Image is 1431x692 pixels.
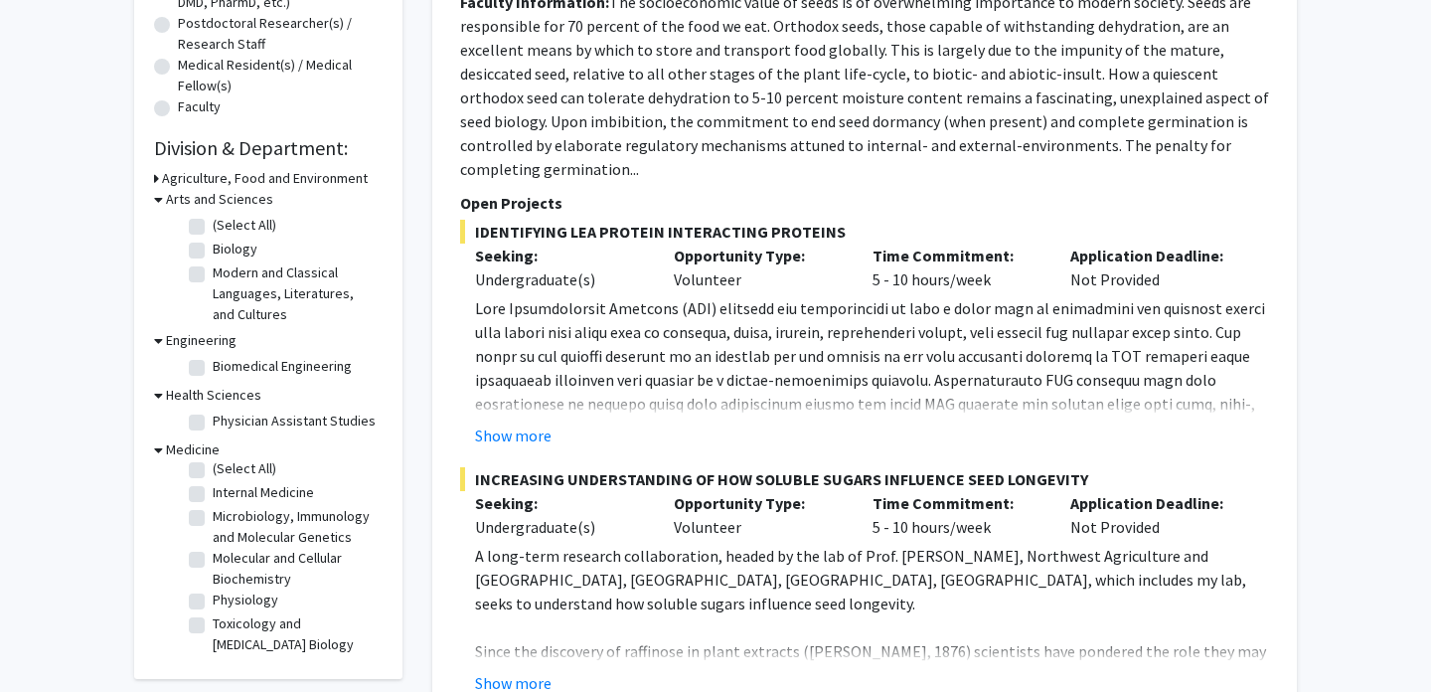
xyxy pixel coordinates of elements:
[475,424,552,447] button: Show more
[213,356,352,377] label: Biomedical Engineering
[166,385,261,406] h3: Health Sciences
[154,136,383,160] h2: Division & Department:
[178,13,383,55] label: Postdoctoral Researcher(s) / Research Staff
[475,546,1246,613] span: A long-term research collaboration, headed by the lab of Prof. [PERSON_NAME], Northwest Agricultu...
[858,244,1056,291] div: 5 - 10 hours/week
[213,411,376,432] label: Physician Assistant Studies
[166,439,220,460] h3: Medicine
[213,482,314,503] label: Internal Medicine
[1070,244,1239,267] p: Application Deadline:
[1055,244,1254,291] div: Not Provided
[178,96,221,117] label: Faculty
[475,491,644,515] p: Seeking:
[674,244,843,267] p: Opportunity Type:
[460,467,1269,491] span: INCREASING UNDERSTANDING OF HOW SOLUBLE SUGARS INFLUENCE SEED LONGEVITY
[659,244,858,291] div: Volunteer
[659,491,858,539] div: Volunteer
[213,239,257,259] label: Biology
[15,603,84,677] iframe: Chat
[213,215,276,236] label: (Select All)
[213,506,378,548] label: Microbiology, Immunology and Molecular Genetics
[162,168,368,189] h3: Agriculture, Food and Environment
[213,548,378,590] label: Molecular and Cellular Biochemistry
[475,267,644,291] div: Undergraduate(s)
[674,491,843,515] p: Opportunity Type:
[460,191,1269,215] p: Open Projects
[873,244,1041,267] p: Time Commitment:
[858,491,1056,539] div: 5 - 10 hours/week
[166,330,237,351] h3: Engineering
[873,491,1041,515] p: Time Commitment:
[475,244,644,267] p: Seeking:
[213,590,278,610] label: Physiology
[213,458,276,479] label: (Select All)
[213,262,378,325] label: Modern and Classical Languages, Literatures, and Cultures
[475,515,644,539] div: Undergraduate(s)
[460,220,1269,244] span: IDENTIFYING LEA PROTEIN INTERACTING PROTEINS
[1070,491,1239,515] p: Application Deadline:
[166,189,273,210] h3: Arts and Sciences
[213,613,378,655] label: Toxicology and [MEDICAL_DATA] Biology
[1055,491,1254,539] div: Not Provided
[178,55,383,96] label: Medical Resident(s) / Medical Fellow(s)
